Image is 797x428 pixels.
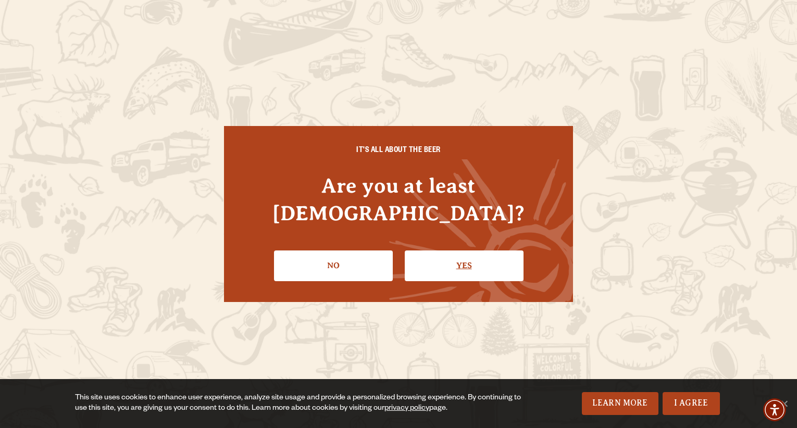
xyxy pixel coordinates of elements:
a: No [274,250,393,281]
h4: Are you at least [DEMOGRAPHIC_DATA]? [245,172,552,227]
a: Learn More [582,392,658,415]
h6: IT'S ALL ABOUT THE BEER [245,147,552,156]
div: Accessibility Menu [763,398,786,421]
a: privacy policy [384,405,429,413]
a: Confirm I'm 21 or older [405,250,524,281]
div: This site uses cookies to enhance user experience, analyze site usage and provide a personalized ... [75,393,522,414]
a: I Agree [663,392,720,415]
